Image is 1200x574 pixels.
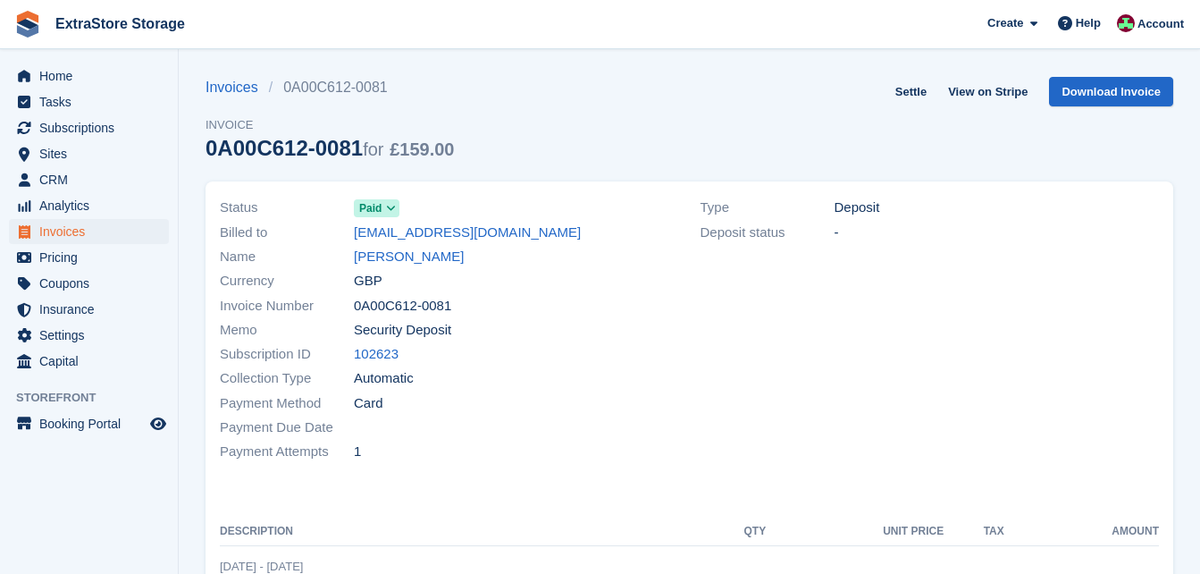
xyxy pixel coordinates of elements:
span: Subscription ID [220,344,354,365]
span: Deposit status [701,223,835,243]
span: Invoices [39,219,147,244]
a: Download Invoice [1049,77,1173,106]
span: Analytics [39,193,147,218]
span: Booking Portal [39,411,147,436]
a: View on Stripe [941,77,1035,106]
span: Paid [359,200,382,216]
span: Card [354,393,383,414]
th: Description [220,518,701,546]
span: 0A00C612-0081 [354,296,451,317]
a: menu [9,115,169,140]
a: menu [9,245,169,270]
img: Chelsea Parker [1117,14,1135,32]
span: Help [1076,14,1101,32]
th: Amount [1004,518,1159,546]
span: Sites [39,141,147,166]
a: 102623 [354,344,399,365]
span: - [835,223,839,243]
span: Status [220,198,354,218]
span: Memo [220,320,354,341]
th: Tax [944,518,1004,546]
span: Home [39,63,147,89]
nav: breadcrumbs [206,77,454,98]
span: [DATE] - [DATE] [220,560,303,573]
a: menu [9,141,169,166]
span: £159.00 [390,139,454,159]
span: Settings [39,323,147,348]
span: Security Deposit [354,320,451,341]
span: Payment Method [220,393,354,414]
span: Storefront [16,389,178,407]
a: menu [9,219,169,244]
span: CRM [39,167,147,192]
span: Billed to [220,223,354,243]
th: QTY [701,518,766,546]
span: Type [701,198,835,218]
span: Collection Type [220,368,354,389]
a: ExtraStore Storage [48,9,192,38]
a: menu [9,297,169,322]
span: for [363,139,383,159]
a: Paid [354,198,399,218]
a: menu [9,89,169,114]
span: Pricing [39,245,147,270]
span: Payment Due Date [220,418,354,438]
span: 1 [354,442,361,462]
span: Account [1137,15,1184,33]
span: Subscriptions [39,115,147,140]
img: stora-icon-8386f47178a22dfd0bd8f6a31ec36ba5ce8667c1dd55bd0f319d3a0aa187defe.svg [14,11,41,38]
a: Preview store [147,413,169,435]
span: Payment Attempts [220,442,354,462]
a: menu [9,349,169,374]
span: Insurance [39,297,147,322]
a: menu [9,193,169,218]
span: Name [220,247,354,267]
a: Settle [888,77,934,106]
a: menu [9,63,169,89]
span: Coupons [39,271,147,296]
a: [EMAIL_ADDRESS][DOMAIN_NAME] [354,223,581,243]
a: menu [9,271,169,296]
span: Currency [220,271,354,291]
a: menu [9,167,169,192]
span: Deposit [835,198,880,218]
span: Invoice [206,116,454,134]
span: Create [987,14,1023,32]
th: Unit Price [766,518,944,546]
span: Capital [39,349,147,374]
a: menu [9,323,169,348]
span: GBP [354,271,382,291]
span: Invoice Number [220,296,354,317]
div: 0A00C612-0081 [206,136,454,160]
span: Tasks [39,89,147,114]
a: [PERSON_NAME] [354,247,464,267]
span: Automatic [354,368,414,389]
a: Invoices [206,77,269,98]
a: menu [9,411,169,436]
